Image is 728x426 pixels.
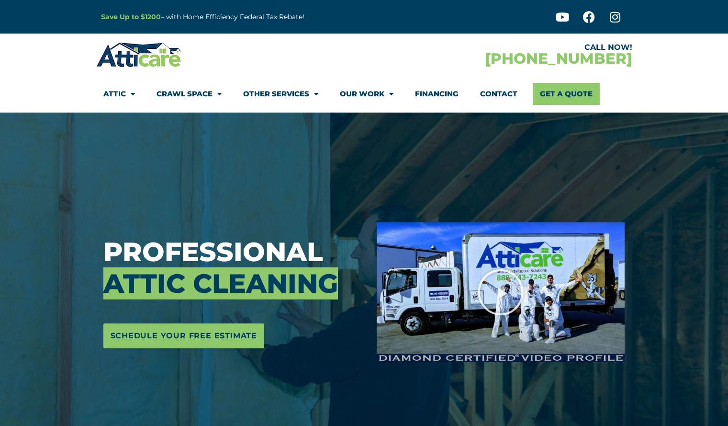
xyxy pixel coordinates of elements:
[480,83,517,105] a: Contact
[103,267,338,299] span: Attic Cleaning
[477,268,525,316] div: Play Video
[103,83,625,105] nav: Menu
[157,83,222,105] a: Crawl Space
[415,83,459,105] a: Financing
[364,44,632,51] div: CALL NOW!
[103,236,363,299] h3: Professional
[101,12,411,23] p: – with Home Efficiency Federal Tax Rebate!
[103,83,135,105] a: Attic
[103,323,265,348] a: Schedule Your Free Estimate
[101,12,161,21] a: Save Up to $1200
[533,83,600,105] a: Get A Quote
[111,328,258,344] span: Schedule Your Free Estimate
[340,83,393,105] a: Our Work
[243,83,318,105] a: Other Services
